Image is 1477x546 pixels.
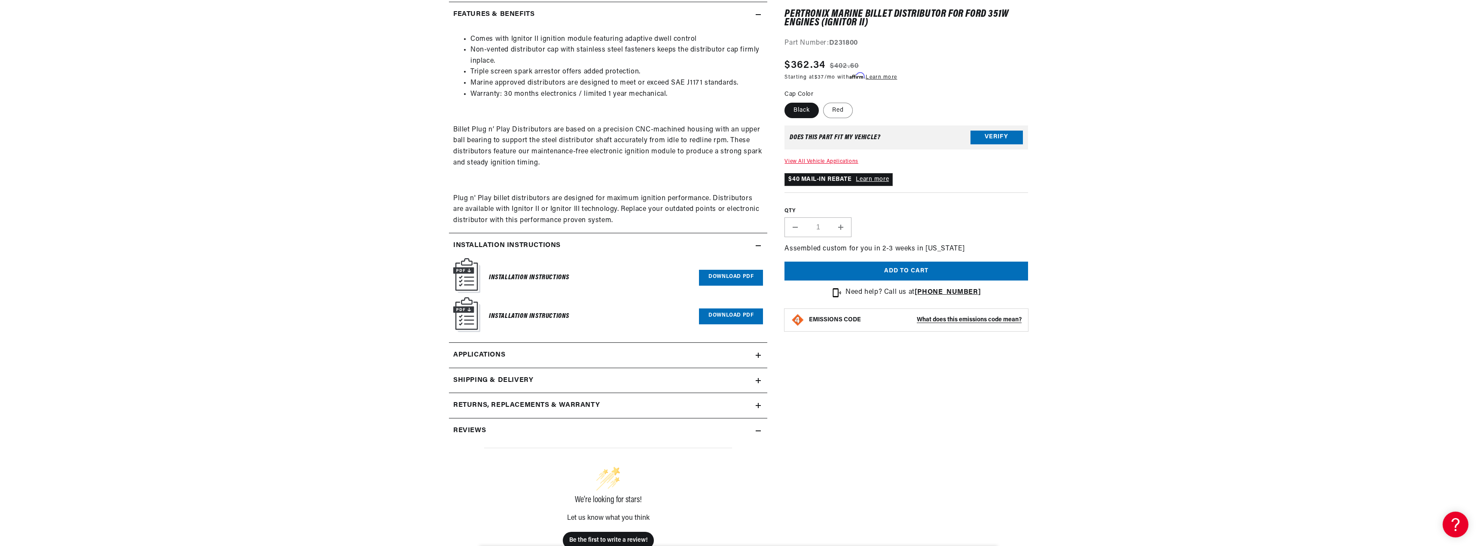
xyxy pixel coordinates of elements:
li: Marine approved distributors are designed to meet or exceed SAE J1171 standards. [470,78,763,89]
span: $362.34 [784,58,825,73]
p: Need help? Call us at [845,287,981,299]
span: Affirm [849,73,864,79]
span: $37 [815,75,824,80]
p: Starting at /mo with . [784,73,897,81]
button: Verify [970,131,1023,144]
button: EMISSIONS CODEWhat does this emissions code mean? [809,316,1022,324]
a: Download PDF [699,308,763,324]
h6: Installation Instructions [489,311,569,322]
a: Learn more - Learn more about Affirm Financing (opens in modal) [866,75,897,80]
h2: Shipping & Delivery [453,375,533,386]
a: View All Vehicle Applications [784,159,858,164]
strong: EMISSIONS CODE [809,317,861,323]
strong: D231800 [829,40,858,47]
li: Non-vented distributor cap with stainless steel fasteners keeps the distributor cap firmly inplace. [470,45,763,67]
p: Assembled custom for you in 2-3 weeks in [US_STATE] [784,244,1028,255]
li: Triple screen spark arrestor offers added protection. [470,67,763,78]
h1: PerTronix Marine Billet Distributor for Ford 351W Engines (Ignitor II) [784,10,1028,27]
h6: Installation Instructions [489,272,569,284]
s: $402.60 [830,61,859,71]
label: Red [823,103,853,118]
li: Comes with Ignitor II ignition module featuring adaptive dwell control [470,34,763,45]
h2: Features & Benefits [453,9,534,20]
p: Billet Plug n’ Play Distributors are based on a precision CNC-machined housing with an upper ball... [453,125,763,168]
div: Does This part fit My vehicle? [790,134,880,141]
div: We’re looking for stars! [484,496,732,504]
label: Black [784,103,819,118]
span: Applications [453,350,505,361]
button: Add to cart [784,262,1028,281]
summary: Reviews [449,418,767,443]
a: [PHONE_NUMBER] [915,289,981,296]
h2: Installation instructions [453,240,561,251]
summary: Shipping & Delivery [449,368,767,393]
label: QTY [784,208,1028,215]
p: $40 MAIL-IN REBATE [784,174,893,186]
strong: What does this emissions code mean? [917,317,1022,323]
p: Plug n' Play billet distributors are designed for maximum ignition performance. Distributors are ... [453,193,763,226]
h2: Returns, Replacements & Warranty [453,400,600,411]
summary: Returns, Replacements & Warranty [449,393,767,418]
div: Part Number: [784,38,1028,49]
a: Applications [449,343,767,368]
h2: Reviews [453,425,486,436]
img: Instruction Manual [453,297,480,332]
div: Let us know what you think [484,515,732,522]
a: Download PDF [699,270,763,286]
summary: Features & Benefits [449,2,767,27]
img: Emissions code [791,313,805,327]
summary: Installation instructions [449,233,767,258]
img: Instruction Manual [453,258,480,293]
legend: Cap Color [784,90,814,99]
a: Learn more [856,177,889,183]
li: Warranty: 30 months electronics / limited 1 year mechanical. [470,89,763,100]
